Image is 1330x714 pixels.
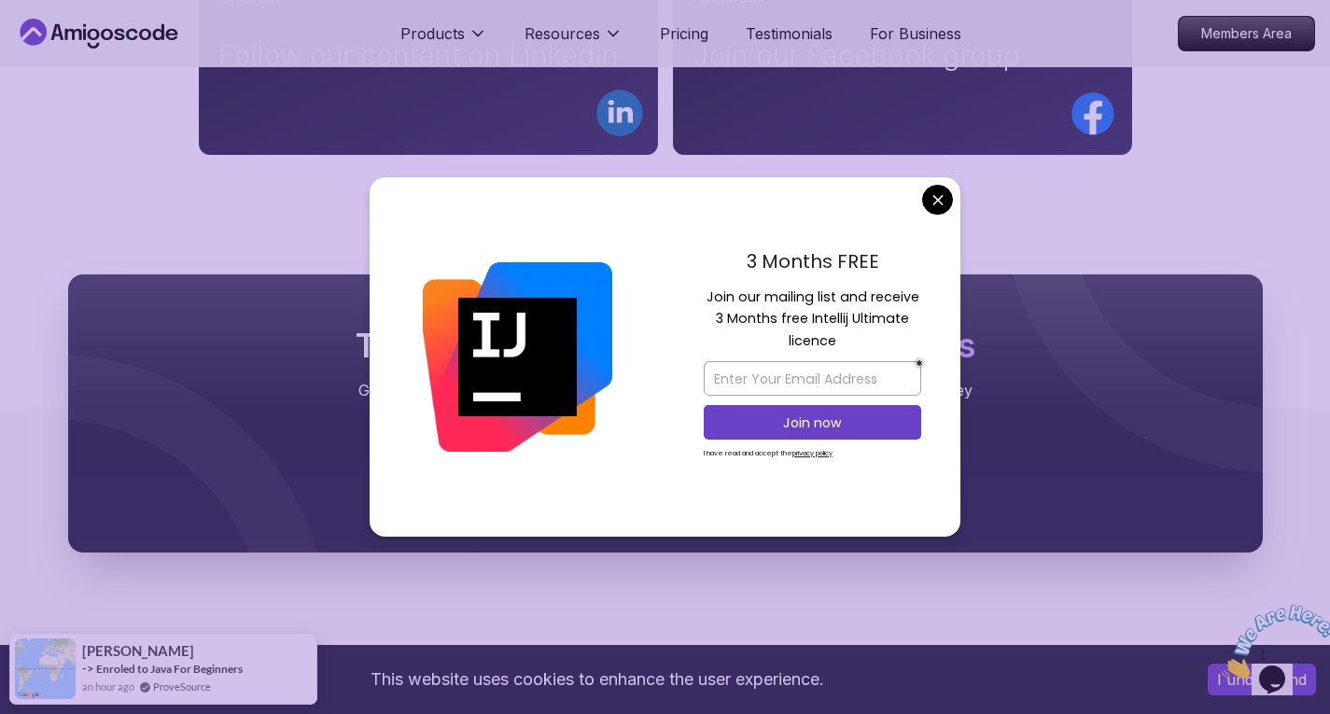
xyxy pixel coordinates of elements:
[82,661,94,676] span: ->
[7,7,15,23] span: 1
[1214,597,1330,686] iframe: chat widget
[1208,664,1316,695] button: Accept cookies
[746,22,833,45] a: Testimonials
[400,22,487,60] button: Products
[870,22,961,45] a: For Business
[525,22,600,45] p: Resources
[352,327,979,364] h2: The One-Stop Platform for
[525,22,623,60] button: Resources
[352,379,979,424] p: Get unlimited access to coding , , and . Start your journey or level up your career with Amigosco...
[153,679,211,694] a: ProveSource
[96,662,243,676] a: Enroled to Java For Beginners
[660,22,708,45] a: Pricing
[400,22,465,45] p: Products
[14,659,1180,700] div: This website uses cookies to enhance the user experience.
[82,643,194,659] span: [PERSON_NAME]
[82,679,134,694] span: an hour ago
[1179,17,1314,50] p: Members Area
[15,638,76,699] img: provesource social proof notification image
[1178,16,1315,51] a: Members Area
[7,7,123,81] img: Chat attention grabber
